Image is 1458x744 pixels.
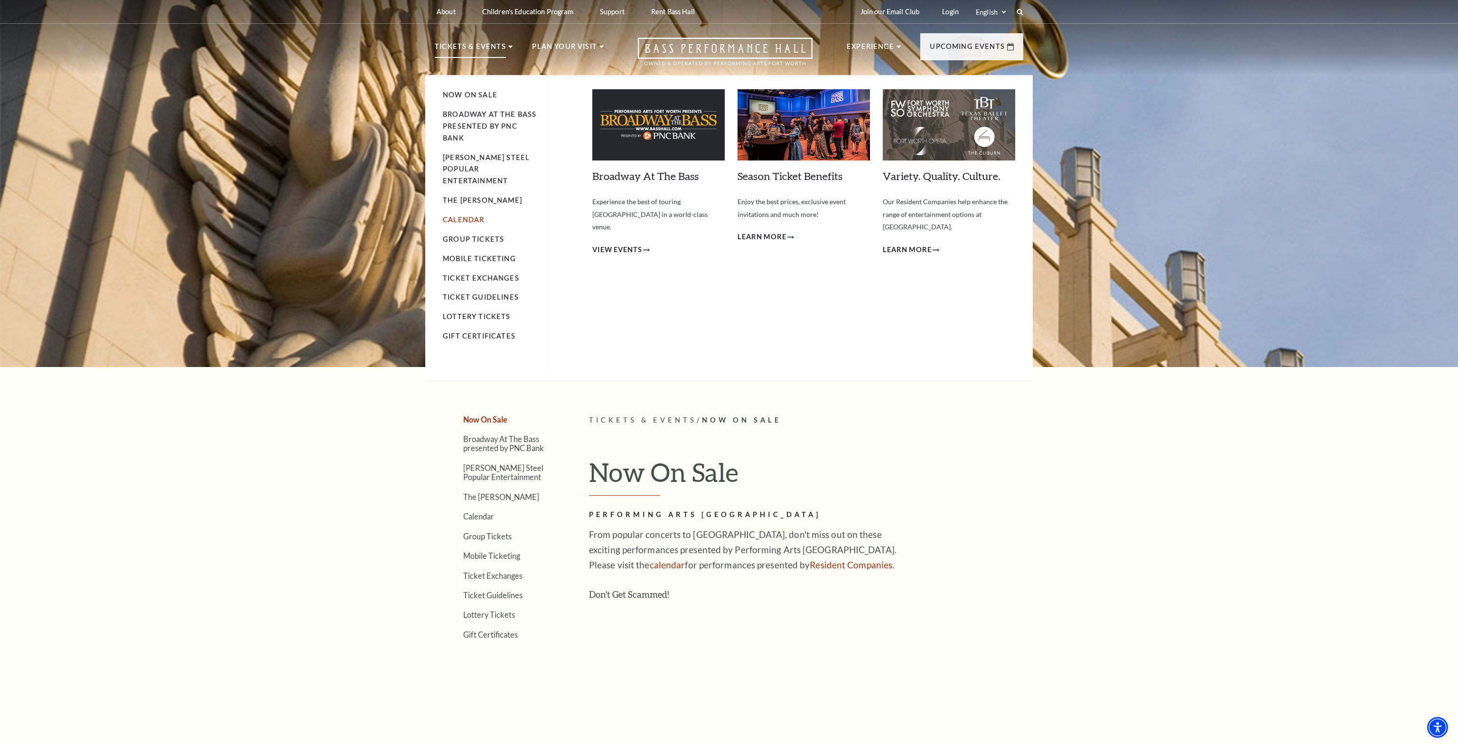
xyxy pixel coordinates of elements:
[463,434,544,452] a: Broadway At The Bass presented by PNC Bank
[463,532,512,541] a: Group Tickets
[482,8,573,16] p: Children's Education Program
[883,196,1015,234] p: Our Resident Companies help enhance the range of entertainment options at [GEOGRAPHIC_DATA].
[974,8,1008,17] select: Select:
[592,196,725,234] p: Experience the best of touring [GEOGRAPHIC_DATA] in a world-class venue.
[443,110,536,142] a: Broadway At The Bass presented by PNC Bank
[443,293,519,301] a: Ticket Guidelines
[738,196,870,221] p: Enjoy the best prices, exclusive event invitations and much more!
[600,8,625,16] p: Support
[738,89,870,160] img: Season Ticket Benefits
[592,244,642,256] span: View Events
[589,527,897,573] p: From popular concerts to [GEOGRAPHIC_DATA], don't miss out on these exciting performances present...
[463,610,515,619] a: Lottery Tickets
[589,587,897,602] h3: Don't Get Scammed!
[738,231,786,243] span: Learn More
[463,551,520,560] a: Mobile Ticketing
[589,457,1023,496] h1: Now On Sale
[443,235,504,243] a: Group Tickets
[1427,717,1448,738] div: Accessibility Menu
[443,254,516,263] a: Mobile Ticketing
[443,312,511,320] a: Lottery Tickets
[651,8,695,16] p: Rent Bass Hall
[592,244,650,256] a: View Events
[463,463,543,481] a: [PERSON_NAME] Steel Popular Entertainment
[930,41,1005,58] p: Upcoming Events
[443,91,497,99] a: Now On Sale
[738,170,842,182] a: Season Ticket Benefits
[532,41,597,58] p: Plan Your Visit
[463,591,523,600] a: Ticket Guidelines
[847,41,894,58] p: Experience
[650,559,685,570] a: calendar
[702,416,781,424] span: Now On Sale
[883,89,1015,160] img: Variety. Quality. Culture.
[883,170,1000,182] a: Variety. Quality. Culture.
[883,244,932,256] span: Learn More
[443,274,519,282] a: Ticket Exchanges
[592,89,725,160] img: Broadway At The Bass
[443,332,515,340] a: Gift Certificates
[443,216,484,224] a: Calendar
[443,196,522,204] a: The [PERSON_NAME]
[463,512,494,521] a: Calendar
[437,8,456,16] p: About
[592,170,699,182] a: Broadway At The Bass
[738,231,794,243] a: Learn More Season Ticket Benefits
[463,415,507,424] a: Now On Sale
[443,153,530,185] a: [PERSON_NAME] Steel Popular Entertainment
[589,414,1023,426] p: /
[463,630,518,639] a: Gift Certificates
[463,492,539,501] a: The [PERSON_NAME]
[435,41,506,58] p: Tickets & Events
[810,559,892,570] a: Resident Companies
[589,509,897,521] h2: Performing Arts [GEOGRAPHIC_DATA]
[604,38,847,75] a: Open this option
[883,244,939,256] a: Learn More Variety. Quality. Culture.
[463,571,523,580] a: Ticket Exchanges
[589,416,697,424] span: Tickets & Events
